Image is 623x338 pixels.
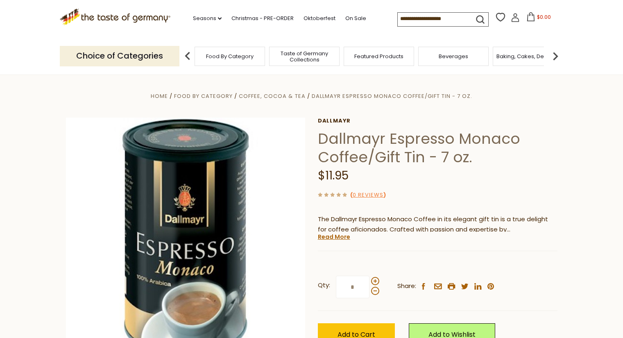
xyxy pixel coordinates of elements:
a: Beverages [439,53,468,59]
a: Dallmayr [318,118,557,124]
img: next arrow [547,48,564,64]
input: Qty: [336,276,369,298]
strong: Qty: [318,280,330,290]
a: Food By Category [206,53,254,59]
a: Coffee, Cocoa & Tea [239,92,305,100]
a: Home [151,92,168,100]
a: Read More [318,233,350,241]
a: Christmas - PRE-ORDER [231,14,294,23]
a: Oktoberfest [304,14,335,23]
a: Baking, Cakes, Desserts [496,53,560,59]
a: Dallmayr Espresso Monaco Coffee/Gift Tin - 7 oz. [312,92,472,100]
a: Food By Category [174,92,233,100]
span: $0.00 [537,14,551,20]
a: 0 Reviews [353,191,383,200]
a: Taste of Germany Collections [272,50,337,63]
a: On Sale [345,14,366,23]
img: previous arrow [179,48,196,64]
span: Share: [397,281,416,291]
a: Featured Products [354,53,403,59]
a: Seasons [193,14,222,23]
p: The Dallmayr Espresso Monaco Coffee in its elegant gift tin is a true delight for coffee aficiona... [318,214,557,235]
h1: Dallmayr Espresso Monaco Coffee/Gift Tin - 7 oz. [318,129,557,166]
button: $0.00 [521,12,556,25]
p: Choice of Categories [60,46,179,66]
span: ( ) [350,191,386,199]
span: $11.95 [318,168,349,184]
